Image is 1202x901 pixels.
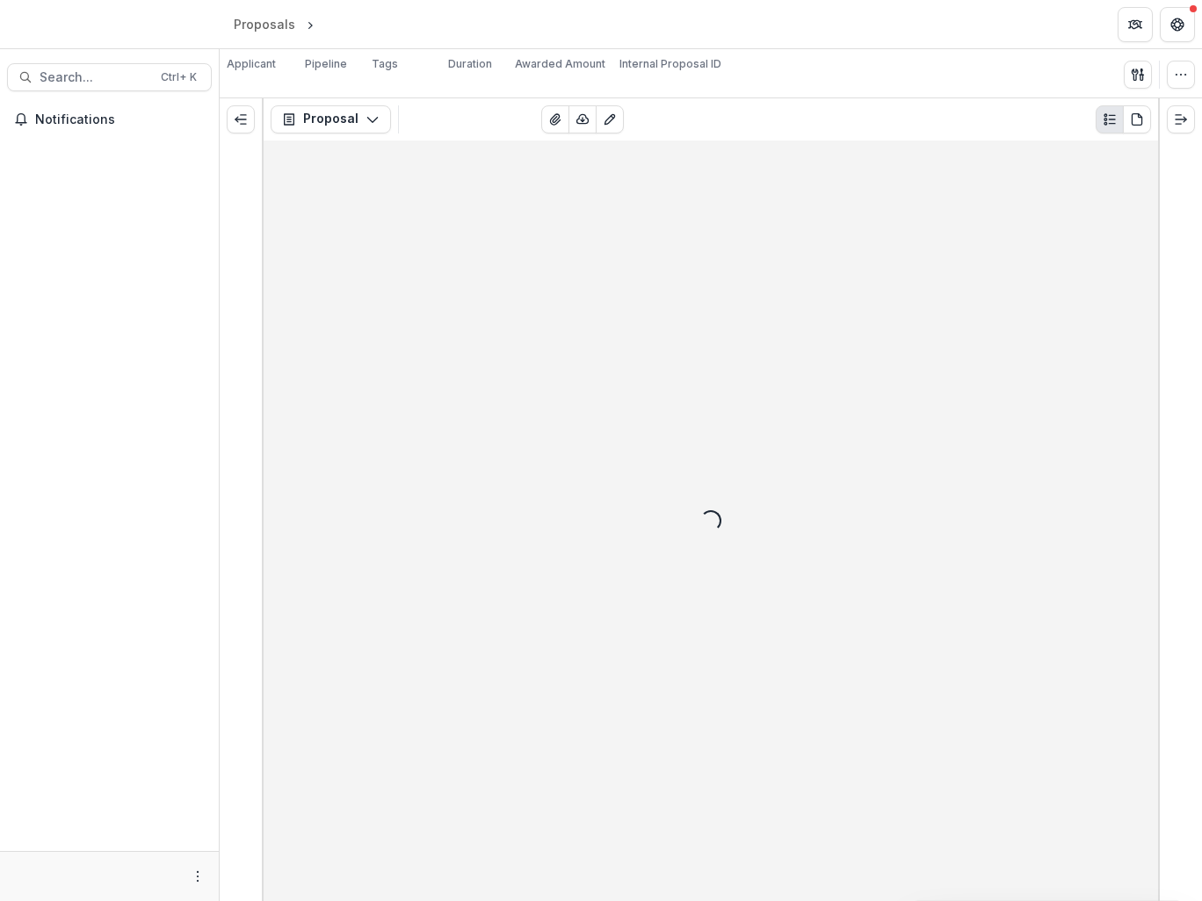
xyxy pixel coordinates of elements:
div: Ctrl + K [157,68,200,87]
nav: breadcrumb [227,11,393,37]
button: Get Help [1160,7,1195,42]
button: Notifications [7,105,212,133]
button: Edit as form [596,105,624,133]
p: Pipeline [305,56,347,72]
button: Plaintext view [1096,105,1124,133]
p: Internal Proposal ID [619,56,721,72]
a: Proposals [227,11,302,37]
p: Applicant [227,56,276,72]
p: Awarded Amount [515,56,605,72]
button: PDF view [1123,105,1151,133]
button: More [187,866,208,887]
p: Tags [372,56,398,72]
button: Partners [1118,7,1153,42]
span: Notifications [35,112,205,127]
p: Duration [448,56,492,72]
div: Proposals [234,15,295,33]
button: Search... [7,63,212,91]
button: Expand right [1167,105,1195,133]
span: Search... [40,70,150,85]
button: Proposal [271,105,391,133]
button: View Attached Files [541,105,569,133]
button: Expand left [227,105,255,133]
